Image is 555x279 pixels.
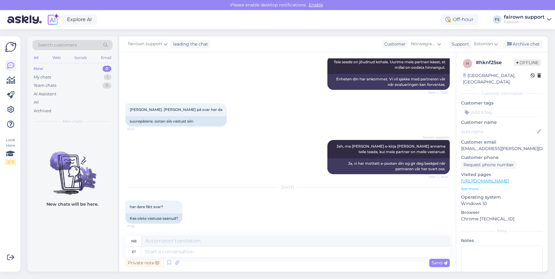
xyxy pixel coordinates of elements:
[130,204,163,209] span: har dere fått svar?
[32,54,39,62] div: All
[125,213,182,224] div: Kas olete vastuse saanud?
[34,83,56,89] div: Team chats
[102,66,111,72] div: 0
[461,108,543,117] input: Add a tag
[425,174,448,179] span: Seen ✓ 15:22
[63,119,82,124] span: New chats
[327,158,450,174] div: Ja, vi har mottatt e-posten din og gir deg beskjed når partneren vår har svart oss.
[104,74,111,80] div: 1
[127,224,150,229] span: 17:36
[47,13,59,26] img: explore-ai
[382,41,406,47] div: Customer
[461,194,543,200] p: Operating system
[125,259,162,267] div: Private note
[461,91,543,96] div: Customer information
[125,185,450,190] div: [DATE]
[307,2,325,8] span: Enable
[5,41,17,53] img: Askly Logo
[461,119,543,126] p: Customer name
[5,137,16,165] div: Look Here
[461,209,543,216] p: Browser
[34,74,51,80] div: My chats
[100,54,113,62] div: Email
[102,83,111,89] div: 0
[463,72,531,85] div: [GEOGRAPHIC_DATA], [GEOGRAPHIC_DATA]
[461,228,543,234] div: Extra
[130,107,222,112] span: [PERSON_NAME]. [PERSON_NAME] på svar her da
[34,99,39,105] div: All
[62,14,97,25] a: Explore AI
[125,116,227,127] div: suurepärane. ootan siis vastust siin
[128,41,162,47] span: fairown support
[425,90,448,95] span: Seen ✓ 13:06
[131,236,136,246] div: nb
[461,161,516,169] div: Request phone number
[461,216,543,222] p: Chrome [TECHNICAL_ID]
[461,186,543,192] p: See more ...
[504,15,545,20] div: fairown support
[47,201,99,207] p: New chats will be here.
[51,54,62,62] div: Web
[474,41,493,47] span: Estonian
[432,260,447,266] span: Send
[334,60,446,70] span: Teie seade on jõudnud kohale. Uurime meie partneri käest, et millal on oodata hinnangut.
[337,144,446,154] span: Jah, me [PERSON_NAME] e-kirja [PERSON_NAME] anname teile teada, kui meie partner on meile vastanud.
[127,127,150,131] span: 15:22
[504,15,551,24] a: fairown supportFairown
[493,15,501,24] div: FS
[5,159,16,165] div: 2 / 3
[423,135,448,140] span: fairown support
[34,66,43,72] div: New
[461,200,543,207] p: Windows 10
[132,247,136,257] div: et
[461,171,543,178] p: Visited pages
[411,41,436,47] span: Norwegian Bokmål
[171,41,208,47] div: leading the chat
[461,178,509,184] a: [URL][DOMAIN_NAME]
[73,54,88,62] div: Socials
[449,41,469,47] div: Support
[514,59,541,66] span: Offline
[461,145,543,152] p: [EMAIL_ADDRESS][PERSON_NAME][DOMAIN_NAME]
[34,108,51,114] div: Archived
[466,61,469,66] span: h
[504,20,545,24] div: Fairown
[441,14,478,25] div: Off-hour
[476,59,514,66] div: # hknf25se
[461,237,543,244] p: Notes
[28,141,117,196] img: No chats
[461,139,543,145] p: Customer email
[38,42,77,48] span: Search customers
[461,154,543,161] p: Customer phone
[327,74,450,90] div: Enheten din har ankommet. Vi vil sjekke med partneren vår når evalueringen kan forventes.
[34,91,56,97] div: AI Assistant
[461,128,536,135] input: Add name
[504,40,542,48] div: Archive chat
[461,100,543,106] p: Customer tags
